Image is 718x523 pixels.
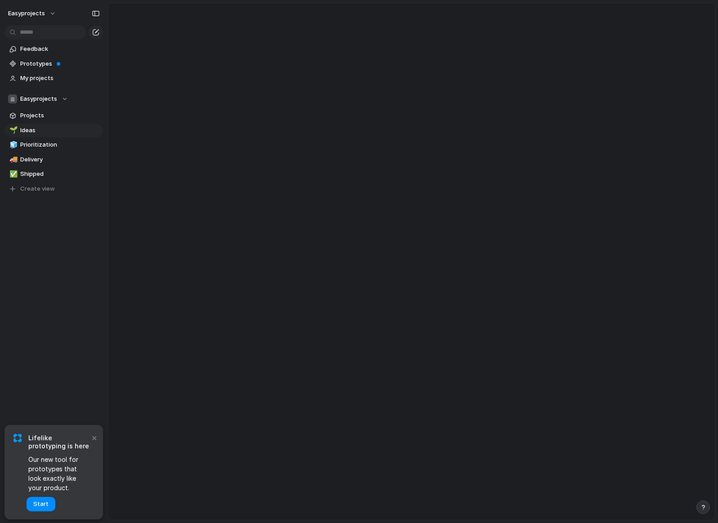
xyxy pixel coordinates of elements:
button: 🌱 [8,126,17,135]
span: Lifelike prototyping is here [28,434,90,450]
span: Our new tool for prototypes that look exactly like your product. [28,455,90,492]
a: Feedback [4,42,103,56]
div: ✅ [9,169,16,179]
button: easyprojects [4,6,61,21]
span: easyprojects [8,9,45,18]
span: Delivery [20,155,100,164]
a: 🧊Prioritization [4,138,103,152]
a: 🚚Delivery [4,153,103,166]
button: 🚚 [8,155,17,164]
a: Projects [4,109,103,122]
button: Create view [4,182,103,196]
a: 🌱Ideas [4,124,103,137]
span: Shipped [20,170,100,179]
button: Easyprojects [4,92,103,106]
span: Projects [20,111,100,120]
button: Start [27,497,55,511]
button: ✅ [8,170,17,179]
button: Dismiss [89,432,99,443]
span: Create view [20,184,55,193]
span: My projects [20,74,100,83]
span: Prioritization [20,140,100,149]
span: Easyprojects [20,94,57,103]
div: 🧊 [9,140,16,150]
span: Feedback [20,45,100,54]
div: 🚚 [9,154,16,165]
span: Start [33,500,49,509]
div: 🌱 [9,125,16,135]
button: 🧊 [8,140,17,149]
a: ✅Shipped [4,167,103,181]
a: My projects [4,72,103,85]
span: Ideas [20,126,100,135]
span: Prototypes [20,59,100,68]
a: Prototypes [4,57,103,71]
